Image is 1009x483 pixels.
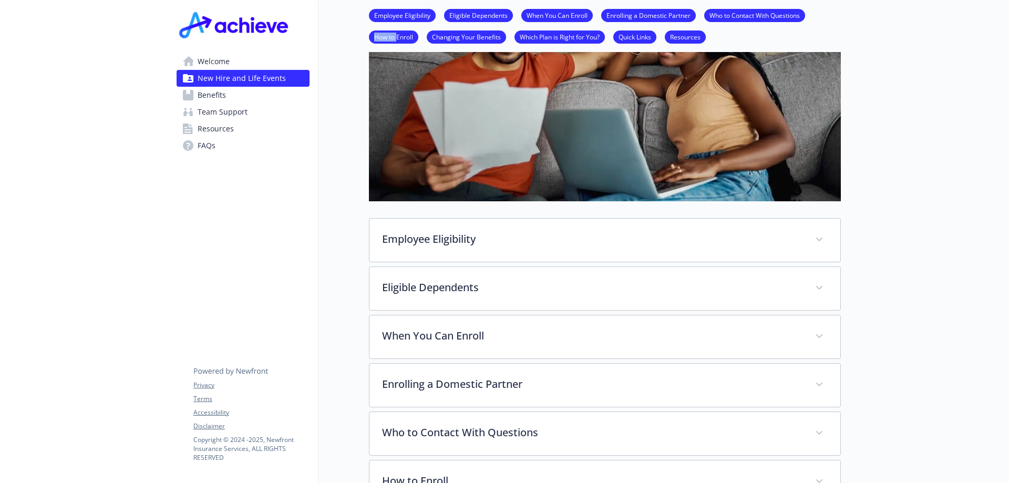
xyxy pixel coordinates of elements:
[427,32,506,42] a: Changing Your Benefits
[665,32,706,42] a: Resources
[369,10,436,20] a: Employee Eligibility
[177,104,310,120] a: Team Support
[177,70,310,87] a: New Hire and Life Events
[177,137,310,154] a: FAQs
[382,231,802,247] p: Employee Eligibility
[177,120,310,137] a: Resources
[193,422,309,431] a: Disclaimer
[382,425,802,440] p: Who to Contact With Questions
[177,53,310,70] a: Welcome
[193,408,309,417] a: Accessibility
[382,376,802,392] p: Enrolling a Domestic Partner
[369,364,840,407] div: Enrolling a Domestic Partner
[704,10,805,20] a: Who to Contact With Questions
[177,87,310,104] a: Benefits
[198,104,248,120] span: Team Support
[193,435,309,462] p: Copyright © 2024 - 2025 , Newfront Insurance Services, ALL RIGHTS RESERVED
[193,381,309,390] a: Privacy
[369,315,840,358] div: When You Can Enroll
[369,219,840,262] div: Employee Eligibility
[198,53,230,70] span: Welcome
[601,10,696,20] a: Enrolling a Domestic Partner
[193,394,309,404] a: Terms
[382,328,802,344] p: When You Can Enroll
[369,267,840,310] div: Eligible Dependents
[198,120,234,137] span: Resources
[198,70,286,87] span: New Hire and Life Events
[521,10,593,20] a: When You Can Enroll
[613,32,656,42] a: Quick Links
[369,32,418,42] a: How to Enroll
[514,32,605,42] a: Which Plan is Right for You?
[198,137,215,154] span: FAQs
[382,280,802,295] p: Eligible Dependents
[444,10,513,20] a: Eligible Dependents
[198,87,226,104] span: Benefits
[369,412,840,455] div: Who to Contact With Questions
